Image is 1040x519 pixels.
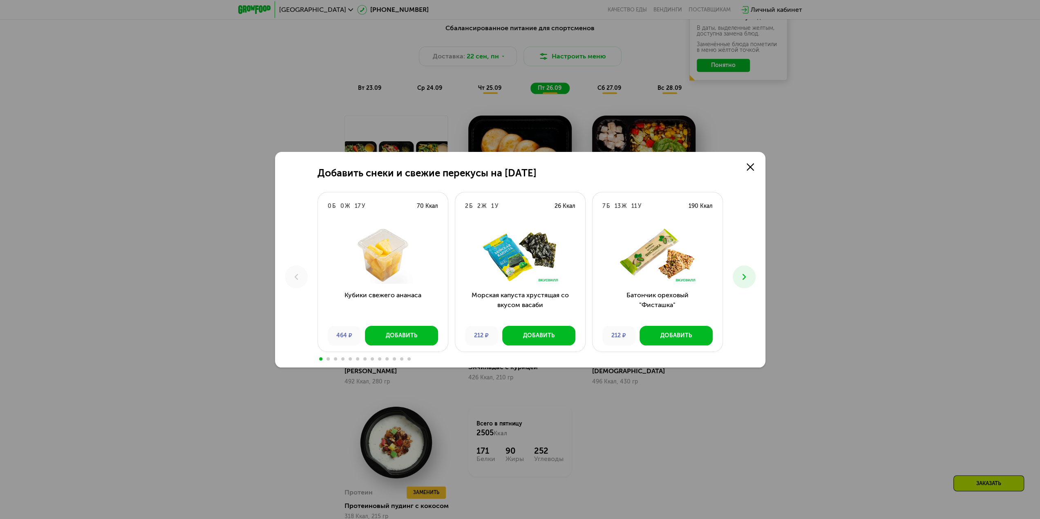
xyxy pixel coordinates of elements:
[324,227,441,284] img: Кубики свежего ананаса
[417,202,438,210] div: 70 Ккал
[328,202,331,210] div: 0
[615,202,621,210] div: 13
[318,290,448,320] h3: Кубики свежего ананаса
[469,202,472,210] div: Б
[345,202,350,210] div: Ж
[455,290,585,320] h3: Морская капуста хрустящая со вкусом васаби
[689,202,713,210] div: 190 Ккал
[362,202,365,210] div: У
[602,326,635,345] div: 212 ₽
[340,202,344,210] div: 0
[355,202,361,210] div: 17
[602,202,606,210] div: 7
[640,326,713,345] button: Добавить
[606,202,610,210] div: Б
[386,332,417,340] div: Добавить
[465,202,468,210] div: 2
[465,326,498,345] div: 212 ₽
[502,326,575,345] button: Добавить
[593,290,722,320] h3: Батончик ореховый "Фисташка"
[638,202,641,210] div: У
[318,167,537,179] h2: Добавить снеки и свежие перекусы на [DATE]
[481,202,486,210] div: Ж
[462,227,579,284] img: Морская капуста хрустящая со вкусом васаби
[599,227,716,284] img: Батончик ореховый "Фисташка"
[523,332,555,340] div: Добавить
[332,202,335,210] div: Б
[555,202,575,210] div: 26 Ккал
[477,202,481,210] div: 2
[622,202,626,210] div: Ж
[495,202,498,210] div: У
[491,202,494,210] div: 1
[365,326,438,345] button: Добавить
[660,332,692,340] div: Добавить
[328,326,361,345] div: 464 ₽
[631,202,637,210] div: 11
